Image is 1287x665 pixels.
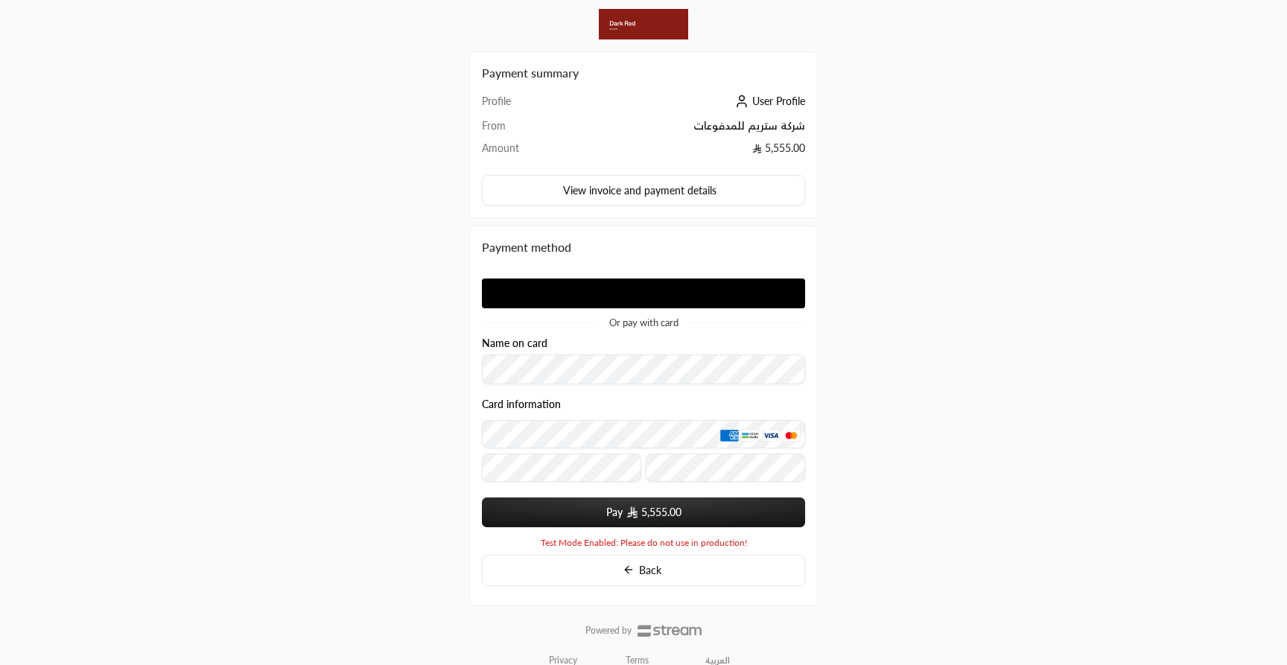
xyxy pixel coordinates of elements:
img: AMEX [720,430,738,442]
div: Card information [482,398,805,487]
td: Amount [482,141,563,163]
span: Test Mode Enabled: Please do not use in production! [541,537,747,549]
div: Payment method [482,238,805,256]
span: Back [639,564,661,576]
span: 5,555.00 [641,505,681,520]
td: Profile [482,94,563,118]
td: 5,555.00 [563,141,806,163]
img: MADA [741,430,759,442]
legend: Card information [482,398,561,410]
div: Name on card [482,337,805,384]
img: SAR [627,506,638,518]
button: Pay SAR5,555.00 [482,497,805,527]
button: View invoice and payment details [482,175,805,206]
input: CVC [646,454,805,482]
button: Back [482,555,805,587]
span: User Profile [752,95,805,107]
td: From [482,118,563,141]
input: Credit Card [482,420,805,448]
a: User Profile [731,95,805,107]
td: شركة ستريم للمدفوعات [563,118,806,141]
span: Or pay with card [609,318,679,328]
img: MasterCard [782,430,800,442]
label: Name on card [482,337,547,349]
h2: Payment summary [482,64,805,82]
p: Powered by [585,625,632,637]
img: Company Logo [599,9,688,39]
img: Visa [762,430,780,442]
input: Expiry date [482,454,641,482]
